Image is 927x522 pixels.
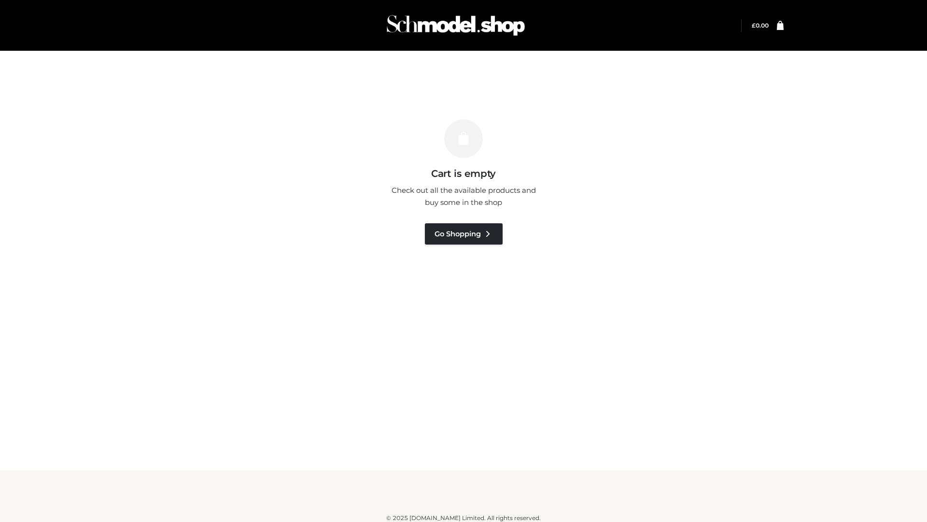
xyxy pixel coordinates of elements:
[752,22,756,29] span: £
[165,168,762,179] h3: Cart is empty
[752,22,769,29] a: £0.00
[752,22,769,29] bdi: 0.00
[386,184,541,209] p: Check out all the available products and buy some in the shop
[425,223,503,245] a: Go Shopping
[383,6,528,44] img: Schmodel Admin 964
